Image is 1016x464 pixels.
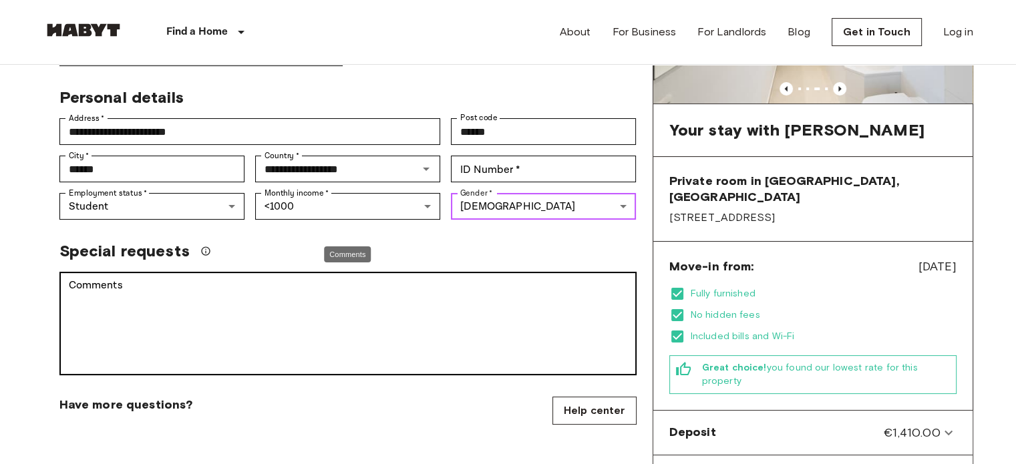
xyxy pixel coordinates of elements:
span: Included bills and Wi-Fi [691,330,957,343]
span: No hidden fees [691,308,957,322]
button: Previous image [780,82,793,95]
span: you found our lowest rate for this property [702,361,951,388]
label: Employment status [69,187,148,199]
a: About [560,24,591,40]
span: €1,410.00 [884,424,940,441]
div: ID Number [451,156,636,182]
a: Help center [552,397,637,425]
label: Post code [460,112,498,124]
span: [STREET_ADDRESS] [669,210,957,225]
span: Move-in from: [669,258,754,274]
img: Habyt [43,23,124,37]
div: City [59,156,244,182]
p: Find a Home [166,24,228,40]
div: Deposit€1,410.00 [659,416,967,449]
span: Private room in [GEOGRAPHIC_DATA], [GEOGRAPHIC_DATA] [669,173,957,205]
span: Special requests [59,241,190,261]
a: Blog [788,24,810,40]
button: Open [417,160,436,178]
span: Fully furnished [691,287,957,300]
label: City [69,150,90,162]
b: Great choice! [702,362,767,373]
div: Post code [451,118,636,145]
label: Monthly income [265,187,329,199]
a: For Business [612,24,676,40]
div: Comments [324,246,371,263]
label: Address [69,112,105,124]
label: Gender [460,187,492,199]
label: Country [265,150,299,162]
span: Deposit [669,424,716,441]
svg: We'll do our best to accommodate your request, but please note we can't guarantee it will be poss... [200,246,211,256]
div: Student [59,193,244,220]
span: Personal details [59,87,184,107]
div: [DEMOGRAPHIC_DATA] [451,193,636,220]
span: Your stay with [PERSON_NAME] [669,120,924,140]
a: For Landlords [697,24,766,40]
div: Address [59,118,441,145]
div: Comments [59,272,637,375]
a: Log in [943,24,973,40]
a: Get in Touch [832,18,922,46]
div: <1000 [255,193,440,220]
button: Previous image [833,82,846,95]
span: Have more questions? [59,397,193,413]
span: [DATE] [918,258,957,275]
